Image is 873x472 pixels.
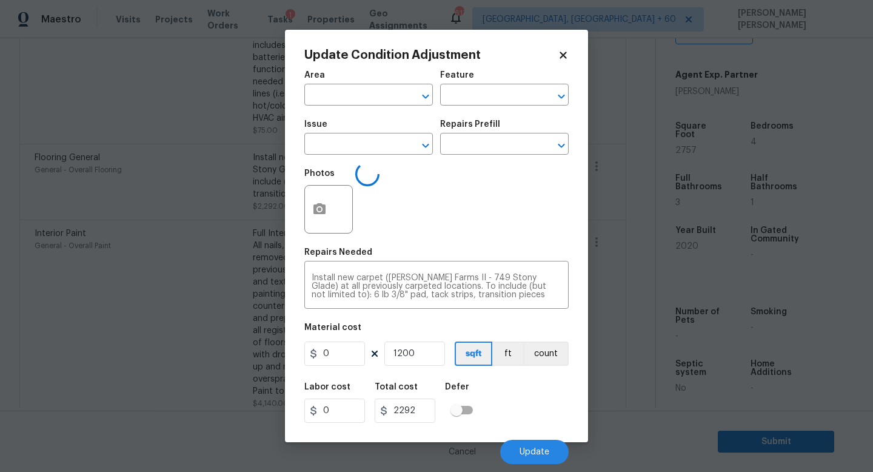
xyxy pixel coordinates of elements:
[304,49,558,61] h2: Update Condition Adjustment
[523,342,569,366] button: count
[455,342,492,366] button: sqft
[304,120,327,129] h5: Issue
[440,120,500,129] h5: Repairs Prefill
[304,71,325,79] h5: Area
[449,448,476,457] span: Cancel
[304,248,372,257] h5: Repairs Needed
[375,383,418,391] h5: Total cost
[417,88,434,105] button: Open
[445,383,469,391] h5: Defer
[312,274,561,299] textarea: Install new carpet ([PERSON_NAME] Farms II - 749 Stony Glade) at all previously carpeted location...
[553,137,570,154] button: Open
[429,440,495,464] button: Cancel
[492,342,523,366] button: ft
[500,440,569,464] button: Update
[304,383,350,391] h5: Labor cost
[440,71,474,79] h5: Feature
[417,137,434,154] button: Open
[520,448,549,457] span: Update
[553,88,570,105] button: Open
[304,169,335,178] h5: Photos
[304,323,361,332] h5: Material cost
